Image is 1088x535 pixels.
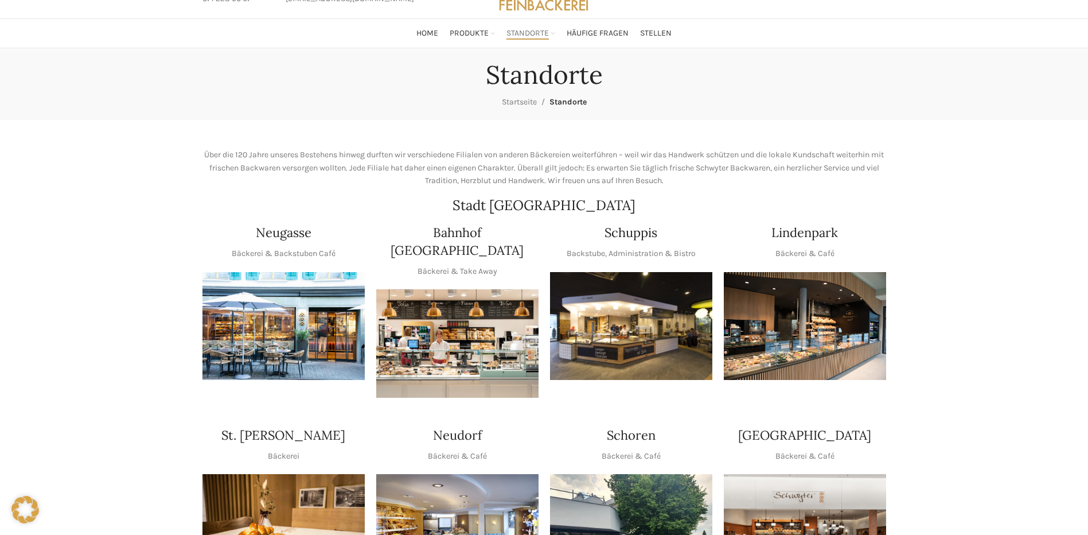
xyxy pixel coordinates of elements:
h4: Bahnhof [GEOGRAPHIC_DATA] [376,224,539,259]
h4: St. [PERSON_NAME] [221,427,345,444]
a: Standorte [506,22,555,45]
p: Bäckerei & Café [775,450,834,463]
h1: Standorte [486,60,603,90]
img: Neugasse [202,272,365,381]
h4: Schuppis [605,224,657,242]
a: Home [416,22,438,45]
img: Bahnhof St. Gallen [376,289,539,398]
p: Bäckerei & Café [775,247,834,260]
p: Bäckerei [268,450,299,463]
div: 1 / 1 [202,272,365,381]
p: Bäckerei & Take Away [418,265,497,278]
p: Backstube, Administration & Bistro [567,247,696,260]
h4: [GEOGRAPHIC_DATA] [738,427,871,444]
span: Häufige Fragen [567,28,629,39]
h4: Schoren [607,427,656,444]
a: Startseite [502,97,537,107]
p: Bäckerei & Backstuben Café [232,247,336,260]
span: Standorte [506,28,549,39]
a: Häufige Fragen [567,22,629,45]
h2: Stadt [GEOGRAPHIC_DATA] [202,199,886,212]
span: Produkte [450,28,489,39]
h4: Lindenpark [771,224,838,242]
h4: Neudorf [433,427,482,444]
div: Main navigation [197,22,892,45]
a: Stellen [640,22,672,45]
span: Standorte [549,97,587,107]
span: Home [416,28,438,39]
span: Stellen [640,28,672,39]
div: 1 / 1 [550,272,712,381]
img: 150130-Schwyter-013 [550,272,712,381]
h4: Neugasse [256,224,311,242]
p: Bäckerei & Café [428,450,487,463]
div: 1 / 1 [376,289,539,398]
img: 017-e1571925257345 [724,272,886,381]
a: Produkte [450,22,495,45]
p: Über die 120 Jahre unseres Bestehens hinweg durften wir verschiedene Filialen von anderen Bäckere... [202,149,886,187]
p: Bäckerei & Café [602,450,661,463]
div: 1 / 1 [724,272,886,381]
